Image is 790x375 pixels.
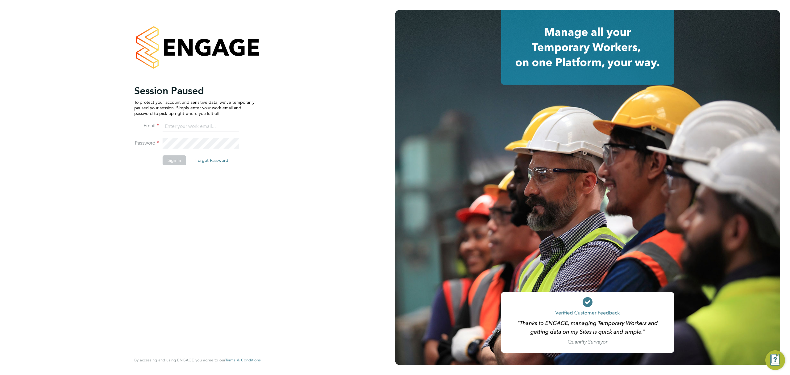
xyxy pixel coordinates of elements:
[134,140,159,146] label: Password
[225,357,261,363] span: Terms & Conditions
[134,85,255,97] h2: Session Paused
[134,99,255,116] p: To protect your account and sensitive data, we've temporarily paused your session. Simply enter y...
[163,121,239,132] input: Enter your work email...
[134,123,159,129] label: Email
[765,350,785,370] button: Engage Resource Center
[225,358,261,363] a: Terms & Conditions
[190,155,233,165] button: Forgot Password
[163,155,186,165] button: Sign In
[134,357,261,363] span: By accessing and using ENGAGE you agree to our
